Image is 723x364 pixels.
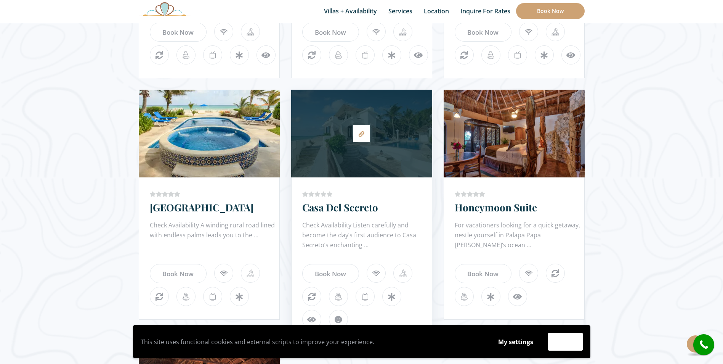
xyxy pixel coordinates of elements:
[141,336,483,348] p: This site uses functional cookies and external scripts to improve your experience.
[150,220,279,251] div: Check Availability A winding rural road lined with endless palms leads you to the ...
[548,333,583,351] button: Accept
[491,333,540,351] button: My settings
[695,336,712,353] i: call
[150,264,207,283] a: Book Now
[455,220,584,251] div: For vacationers looking for a quick getaway, nestle yourself in Palapa Papa [PERSON_NAME]’s ocean...
[302,220,432,251] div: Check Availability Listen carefully and become the day’s first audience to Casa Secreto’s enchant...
[516,3,585,19] a: Book Now
[693,334,714,355] a: call
[139,2,191,16] img: Awesome Logo
[455,201,537,214] a: Honeymoon Suite
[455,23,511,42] a: Book Now
[150,23,207,42] a: Book Now
[302,201,378,214] a: Casa Del Secreto
[150,201,253,214] a: [GEOGRAPHIC_DATA]
[302,23,359,42] a: Book Now
[455,264,511,283] a: Book Now
[302,264,359,283] a: Book Now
